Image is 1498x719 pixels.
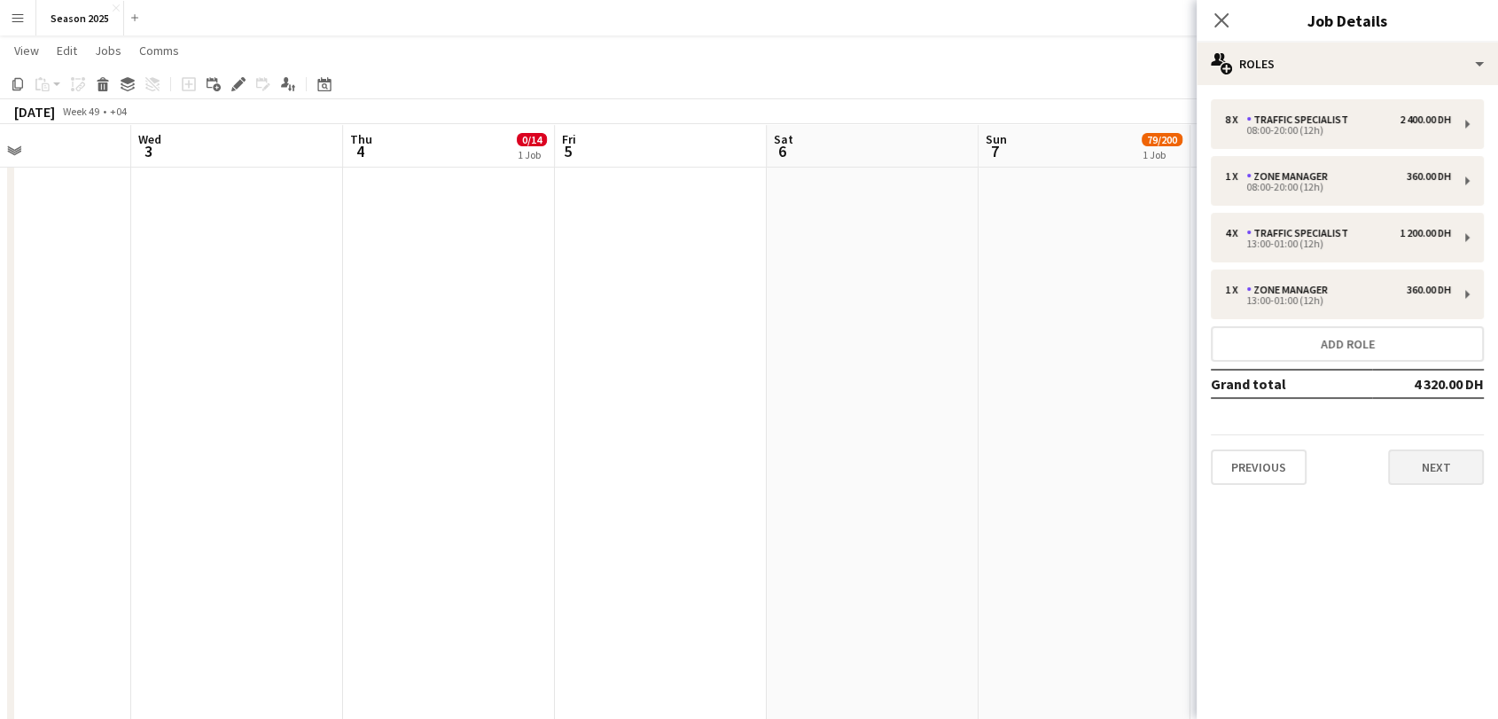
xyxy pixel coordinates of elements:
button: Season 2025 [36,1,124,35]
div: [DATE] [14,103,55,121]
div: Traffic Specialist [1246,227,1355,239]
span: Edit [57,43,77,59]
span: 3 [136,141,161,161]
div: 360.00 DH [1407,170,1451,183]
span: 7 [983,141,1007,161]
span: Week 49 [59,105,103,118]
span: View [14,43,39,59]
button: Add role [1211,326,1484,362]
a: View [7,39,46,62]
div: Zone Manager [1246,284,1335,296]
span: Comms [139,43,179,59]
span: Sun [986,131,1007,147]
div: 4 x [1225,227,1246,239]
div: 1 x [1225,284,1246,296]
span: Sat [774,131,793,147]
h3: Job Details [1197,9,1498,32]
span: 5 [559,141,576,161]
div: Zone Manager [1246,170,1335,183]
div: 13:00-01:00 (12h) [1225,296,1451,305]
a: Comms [132,39,186,62]
td: 4 320.00 DH [1372,370,1484,398]
span: Jobs [95,43,121,59]
div: 08:00-20:00 (12h) [1225,126,1451,135]
span: 6 [771,141,793,161]
div: 1 200.00 DH [1400,227,1451,239]
span: 8 [1195,141,1221,161]
div: 360.00 DH [1407,284,1451,296]
div: +04 [110,105,127,118]
div: 13:00-01:00 (12h) [1225,239,1451,248]
span: Fri [562,131,576,147]
span: Wed [138,131,161,147]
div: 2 400.00 DH [1400,113,1451,126]
span: 4 [347,141,372,161]
div: 1 x [1225,170,1246,183]
div: 08:00-20:00 (12h) [1225,183,1451,191]
div: Roles [1197,43,1498,85]
button: Previous [1211,449,1307,485]
td: Grand total [1211,370,1372,398]
div: 1 Job [518,148,546,161]
div: 1 Job [1143,148,1182,161]
span: 0/14 [517,133,547,146]
span: Thu [350,131,372,147]
a: Jobs [88,39,129,62]
a: Edit [50,39,84,62]
div: 8 x [1225,113,1246,126]
div: Traffic Specialist [1246,113,1355,126]
button: Next [1388,449,1484,485]
span: 79/200 [1142,133,1182,146]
